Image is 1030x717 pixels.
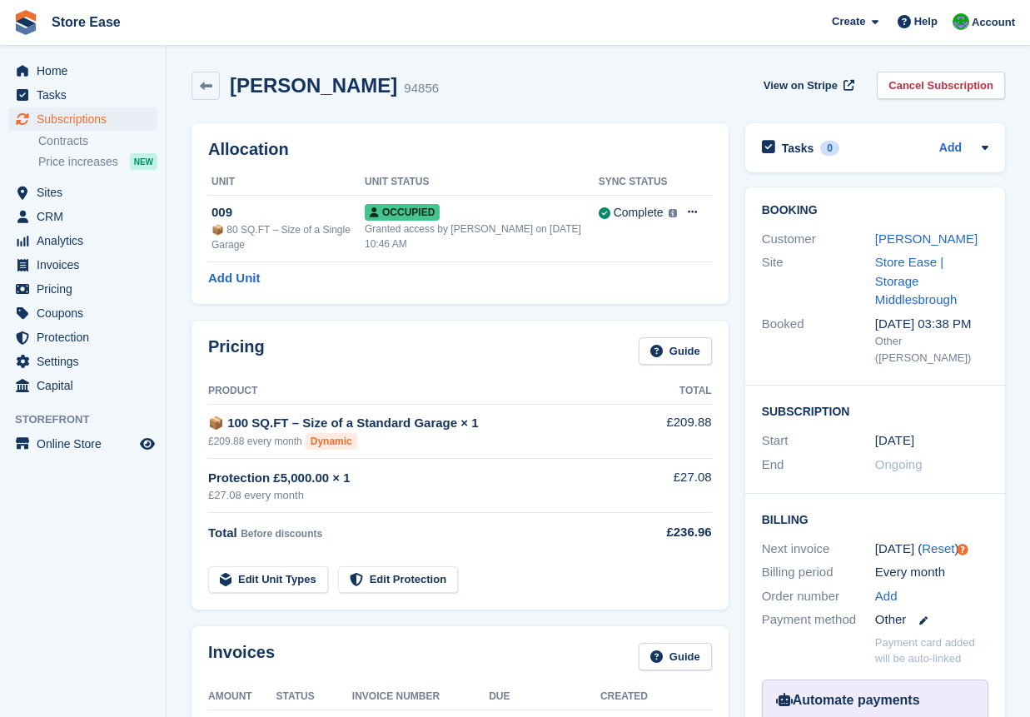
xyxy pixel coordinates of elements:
[776,690,974,710] div: Automate payments
[208,337,265,365] h2: Pricing
[8,432,157,456] a: menu
[762,204,988,217] h2: Booking
[37,432,137,456] span: Online Store
[875,540,988,559] div: [DATE] ( )
[37,83,137,107] span: Tasks
[208,414,639,433] div: 📦 100 SQ.FT – Size of a Standard Garage × 1
[875,457,923,471] span: Ongoing
[37,59,137,82] span: Home
[338,566,458,594] a: Edit Protection
[37,277,137,301] span: Pricing
[762,431,875,451] div: Start
[639,459,712,513] td: £27.08
[15,411,166,428] span: Storefront
[208,269,260,288] a: Add Unit
[762,510,988,527] h2: Billing
[875,255,957,306] a: Store Ease | Storage Middlesbrough
[972,14,1015,31] span: Account
[45,8,127,36] a: Store Ease
[762,563,875,582] div: Billing period
[875,635,988,667] p: Payment card added will be auto-linked
[764,77,838,94] span: View on Stripe
[875,563,988,582] div: Every month
[8,253,157,276] a: menu
[599,169,677,196] th: Sync Status
[639,643,712,670] a: Guide
[939,139,962,158] a: Add
[8,181,157,204] a: menu
[137,434,157,454] a: Preview store
[832,13,865,30] span: Create
[208,684,276,710] th: Amount
[38,133,157,149] a: Contracts
[762,456,875,475] div: End
[875,232,978,246] a: [PERSON_NAME]
[208,140,712,159] h2: Allocation
[37,350,137,373] span: Settings
[762,587,875,606] div: Order number
[37,301,137,325] span: Coupons
[600,684,712,710] th: Created
[762,230,875,249] div: Customer
[211,222,365,252] div: 📦 80 SQ.FT – Size of a Single Garage
[8,326,157,349] a: menu
[208,566,328,594] a: Edit Unit Types
[762,253,875,310] div: Site
[365,222,599,251] div: Granted access by [PERSON_NAME] on [DATE] 10:46 AM
[38,154,118,170] span: Price increases
[953,13,969,30] img: Neal Smitheringale
[914,13,938,30] span: Help
[820,141,839,156] div: 0
[639,404,712,458] td: £209.88
[875,431,914,451] time: 2025-07-10 00:00:00 UTC
[404,79,439,98] div: 94856
[365,169,599,196] th: Unit Status
[352,684,489,710] th: Invoice Number
[8,107,157,131] a: menu
[762,540,875,559] div: Next invoice
[13,10,38,35] img: stora-icon-8386f47178a22dfd0bd8f6a31ec36ba5ce8667c1dd55bd0f319d3a0aa187defe.svg
[875,587,898,606] a: Add
[37,181,137,204] span: Sites
[875,315,988,334] div: [DATE] 03:38 PM
[875,333,988,366] div: Other ([PERSON_NAME])
[208,643,275,670] h2: Invoices
[208,433,639,450] div: £209.88 every month
[782,141,814,156] h2: Tasks
[875,610,988,630] div: Other
[8,59,157,82] a: menu
[241,528,322,540] span: Before discounts
[208,169,365,196] th: Unit
[639,523,712,542] div: £236.96
[757,72,858,99] a: View on Stripe
[8,205,157,228] a: menu
[8,350,157,373] a: menu
[130,153,157,170] div: NEW
[639,337,712,365] a: Guide
[208,469,639,488] div: Protection £5,000.00 × 1
[306,433,357,450] div: Dynamic
[37,253,137,276] span: Invoices
[8,83,157,107] a: menu
[208,487,639,504] div: £27.08 every month
[211,203,365,222] div: 009
[8,301,157,325] a: menu
[8,374,157,397] a: menu
[8,229,157,252] a: menu
[762,402,988,419] h2: Subscription
[614,204,664,222] div: Complete
[37,107,137,131] span: Subscriptions
[8,277,157,301] a: menu
[38,152,157,171] a: Price increases NEW
[922,541,954,555] a: Reset
[276,684,352,710] th: Status
[762,315,875,366] div: Booked
[37,229,137,252] span: Analytics
[37,374,137,397] span: Capital
[955,542,970,557] div: Tooltip anchor
[639,378,712,405] th: Total
[669,209,677,217] img: icon-info-grey-7440780725fd019a000dd9b08b2336e03edf1995a4989e88bcd33f0948082b44.svg
[365,204,440,221] span: Occupied
[762,610,875,630] div: Payment method
[208,525,237,540] span: Total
